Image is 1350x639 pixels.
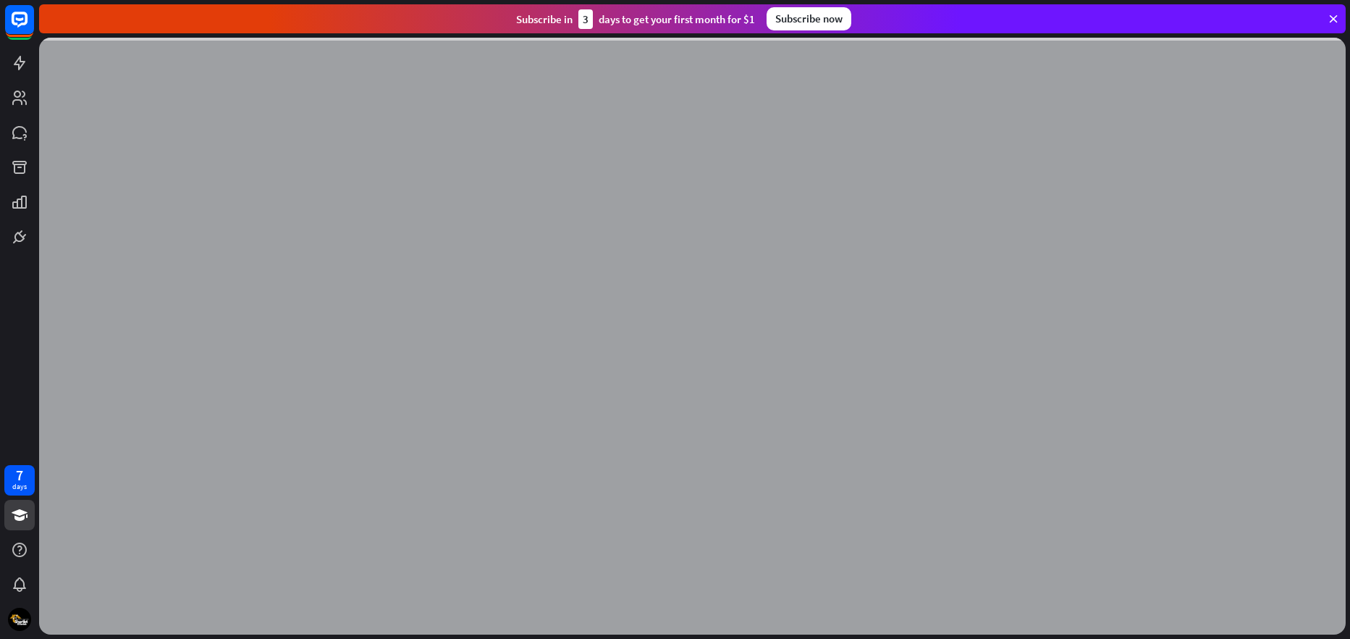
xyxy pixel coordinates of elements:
div: 7 [16,469,23,482]
div: 3 [578,9,593,29]
a: 7 days [4,465,35,496]
div: Subscribe now [767,7,851,30]
div: Subscribe in days to get your first month for $1 [516,9,755,29]
div: days [12,482,27,492]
